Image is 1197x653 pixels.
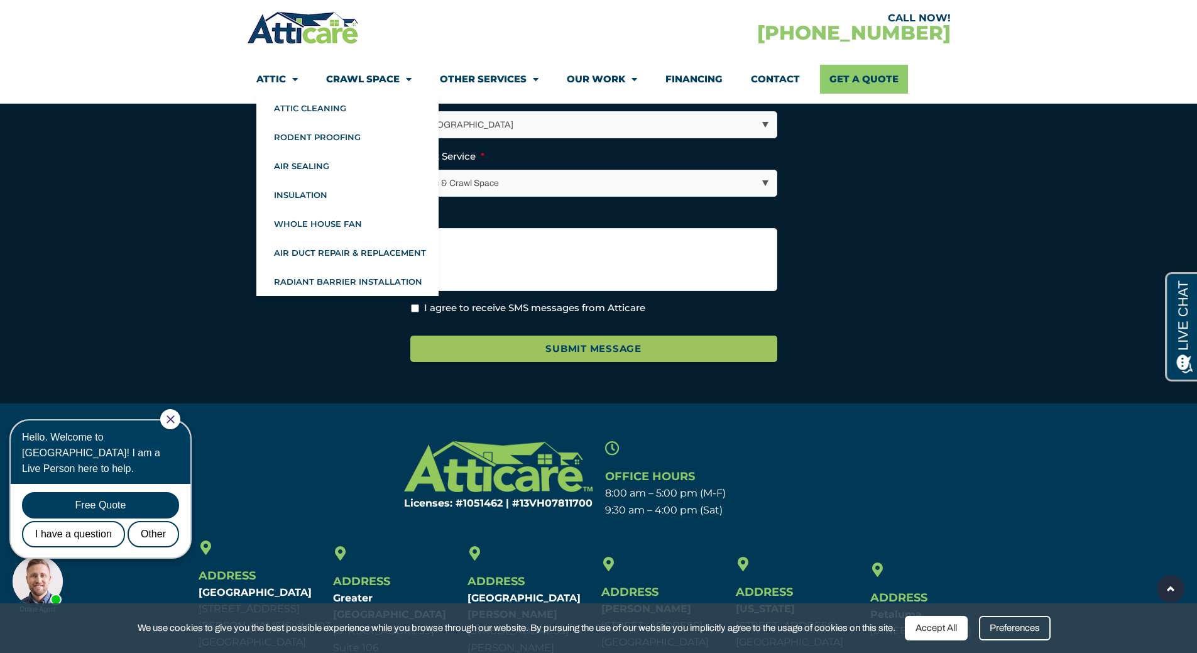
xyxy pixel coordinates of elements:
a: Radiant Barrier Installation [256,267,439,296]
span: Address [333,574,390,588]
span: Address [601,585,659,599]
ul: Attic [256,94,439,296]
span: Address [736,585,793,599]
a: Crawl Space [326,65,412,94]
iframe: Chat Invitation [6,408,207,615]
a: Attic [256,65,298,94]
a: Attic Cleaning [256,94,439,123]
a: Other Services [440,65,538,94]
div: Preferences [979,616,1051,640]
span: We use cookies to give you the best possible experience while you browse through our website. By ... [138,620,895,636]
p: [STREET_ADDRESS] [GEOGRAPHIC_DATA] [736,601,864,650]
nav: Menu [256,65,941,94]
span: Office Hours [605,469,695,483]
a: Air Sealing [256,151,439,180]
h6: Licenses: #1051462 | #13VH078117​00 [367,498,593,508]
label: Select Service [410,150,484,163]
a: Financing [665,65,723,94]
label: I agree to receive SMS messages from Atticare [424,301,645,316]
div: Accept All [905,616,968,640]
a: Whole House Fan [256,209,439,238]
a: Air Duct Repair & Replacement [256,238,439,267]
a: Contact [751,65,800,94]
a: Insulation [256,180,439,209]
p: [STREET_ADDRESS] [GEOGRAPHIC_DATA] [601,601,730,650]
span: Address [199,569,256,583]
input: Submit Message [410,336,777,363]
p: 8:00 am – 5:00 pm (M-F) 9:30 am – 4:00 pm (Sat) [605,485,831,519]
b: [GEOGRAPHIC_DATA] [199,586,312,598]
span: Address [467,574,525,588]
b: Greater [GEOGRAPHIC_DATA] [333,592,446,620]
b: [PERSON_NAME] [601,603,691,615]
span: Address [870,591,927,605]
a: Our Work [567,65,637,94]
b: [US_STATE] [736,603,795,615]
span: Opens a chat window [31,10,101,26]
div: CALL NOW! [599,13,951,23]
p: [STREET_ADDRESS][PERSON_NAME] [GEOGRAPHIC_DATA] [199,584,327,650]
a: Get A Quote [820,65,908,94]
b: [GEOGRAPHIC_DATA][PERSON_NAME] [467,592,581,620]
a: Rodent Proofing [256,123,439,151]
